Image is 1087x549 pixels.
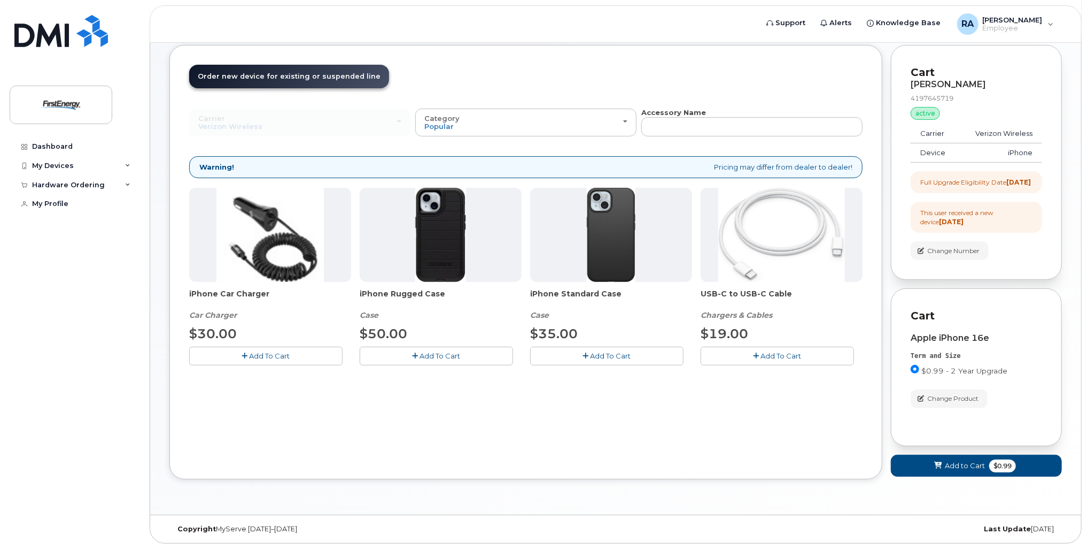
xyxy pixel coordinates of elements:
iframe: Messenger Launcher [1041,502,1079,541]
div: Rankin, Anthony [950,13,1061,35]
span: $30.00 [189,326,237,341]
td: iPhone [959,143,1042,163]
span: iPhone Car Charger [189,288,351,310]
div: USB-C to USB-C Cable [701,288,863,321]
span: Add To Cart [591,352,631,360]
div: MyServe [DATE]–[DATE] [169,525,467,533]
em: Case [360,310,378,320]
span: Popular [424,122,454,131]
p: Cart [911,65,1042,80]
span: [PERSON_NAME] [983,16,1043,24]
span: USB-C to USB-C Cable [701,288,863,310]
a: Alerts [813,12,860,34]
span: Support [776,18,806,28]
div: This user received a new device [920,208,1032,226]
div: active [911,107,940,120]
span: Order new device for existing or suspended line [198,72,381,80]
div: iPhone Car Charger [189,288,351,321]
div: Full Upgrade Eligibility Date [920,178,1031,187]
span: iPhone Standard Case [530,288,692,310]
strong: [DATE] [939,218,964,226]
span: Alerts [830,18,852,28]
a: Knowledge Base [860,12,949,34]
td: Carrier [911,124,959,143]
span: Add to Cart [945,461,985,471]
button: Add to Cart $0.99 [891,455,1062,477]
span: $19.00 [701,326,748,341]
span: Add To Cart [420,352,461,360]
span: Category [424,114,460,123]
div: Pricing may differ from dealer to dealer! [189,156,863,178]
button: Change Number [911,241,989,260]
div: iPhone Standard Case [530,288,692,321]
span: iPhone Rugged Case [360,288,522,310]
div: [DATE] [764,525,1062,533]
button: Add To Cart [530,347,684,365]
p: Cart [911,308,1042,324]
button: Add To Cart [701,347,854,365]
div: [PERSON_NAME] [911,80,1042,89]
div: Apple iPhone 16e [911,333,1042,343]
button: Add To Cart [360,347,513,365]
em: Car Charger [189,310,237,320]
button: Add To Cart [189,347,343,365]
em: Case [530,310,549,320]
button: Change Product [911,390,988,408]
span: Change Product [927,394,979,403]
span: Add To Cart [250,352,290,360]
div: 4197645719 [911,94,1042,103]
span: Employee [983,24,1043,33]
img: USB-C.jpg [718,188,845,282]
strong: Last Update [984,525,1031,533]
strong: Warning! [199,162,234,172]
div: Term and Size [911,352,1042,361]
img: Symmetry.jpg [587,188,635,282]
div: iPhone Rugged Case [360,288,522,321]
span: $35.00 [530,326,578,341]
strong: Accessory Name [641,108,706,117]
input: $0.99 - 2 Year Upgrade [911,365,919,373]
span: RA [961,18,974,30]
strong: Copyright [177,525,216,533]
img: Defender.jpg [415,188,466,282]
span: Change Number [927,246,980,256]
a: Support [759,12,813,34]
span: $0.99 - 2 Year Upgrade [921,367,1007,375]
strong: [DATE] [1006,178,1031,186]
span: Add To Cart [761,352,802,360]
img: iphonesecg.jpg [216,188,324,282]
em: Chargers & Cables [701,310,772,320]
span: $50.00 [360,326,407,341]
button: Category Popular [415,109,636,136]
td: Device [911,143,959,163]
td: Verizon Wireless [959,124,1042,143]
span: $0.99 [989,460,1016,472]
span: Knowledge Base [876,18,941,28]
